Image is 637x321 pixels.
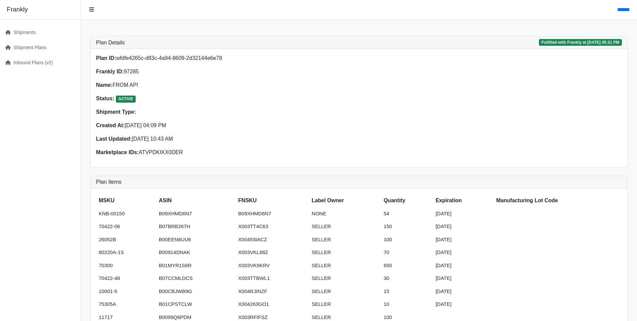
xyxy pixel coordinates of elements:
[96,54,355,62] p: wfdfe4265c-d83c-4a94-8609-2d32144e6e78
[235,233,309,246] td: X00493IACZ
[116,96,136,102] span: ACTIVE
[156,194,235,207] th: ASIN
[156,246,235,259] td: B00914DNAK
[96,68,355,76] p: 97285
[309,285,381,298] td: SELLER
[539,39,622,46] span: Fulfilled with Frankly at [DATE] 05:21 PM
[381,233,433,246] td: 100
[381,259,433,272] td: 650
[433,246,493,259] td: [DATE]
[235,272,309,285] td: X003TTBWL1
[96,122,125,128] strong: Created At:
[96,148,355,156] p: ATVPDKIKX0DER
[235,220,309,233] td: X003TT4C63
[96,246,156,259] td: 80220A-1S
[235,207,309,220] td: B09XHMD6N7
[156,285,235,298] td: B00CBJWB9G
[96,55,116,61] strong: Plan ID:
[433,220,493,233] td: [DATE]
[433,285,493,298] td: [DATE]
[96,194,156,207] th: MSKU
[381,285,433,298] td: 15
[156,272,235,285] td: B07CCMLDCS
[96,259,156,272] td: 70300
[309,272,381,285] td: SELLER
[235,246,309,259] td: X003VKL88Z
[96,272,156,285] td: 70422-48
[433,298,493,311] td: [DATE]
[96,179,622,185] h3: Plan Items
[96,220,156,233] td: 70422-06
[96,96,114,101] strong: Status:
[235,298,309,311] td: X004263GO1
[235,194,309,207] th: FNSKU
[309,220,381,233] td: SELLER
[309,207,381,220] td: NONE
[433,194,493,207] th: Expiration
[96,135,355,143] p: [DATE] 10:43 AM
[309,233,381,246] td: SELLER
[235,285,309,298] td: X004RJINZF
[433,272,493,285] td: [DATE]
[309,298,381,311] td: SELLER
[96,39,125,46] h3: Plan Details
[381,194,433,207] th: Quantity
[96,121,355,130] p: [DATE] 04:09 PM
[156,298,235,311] td: B01CPSTCLW
[433,233,493,246] td: [DATE]
[96,285,156,298] td: 10001-5
[96,82,112,88] strong: Name:
[156,207,235,220] td: B09XHMD6N7
[235,259,309,272] td: X003VK9KRV
[156,220,235,233] td: B07BRB267H
[381,207,433,220] td: 54
[96,136,132,142] strong: Last Updated:
[381,246,433,259] td: 70
[381,298,433,311] td: 10
[381,272,433,285] td: 30
[96,81,355,89] p: FROM API
[96,233,156,246] td: 26052B
[156,233,235,246] td: B00EEN8UU6
[309,194,381,207] th: Label Owner
[96,109,136,115] strong: Shipment Type:
[309,246,381,259] td: SELLER
[156,259,235,272] td: B01MYR1S8R
[96,149,139,155] strong: Marketplace IDs:
[433,207,493,220] td: [DATE]
[96,69,124,74] strong: Frankly ID:
[96,298,156,311] td: 75305A
[381,220,433,233] td: 150
[96,207,156,220] td: KNB-00150
[433,259,493,272] td: [DATE]
[493,194,622,207] th: Manufacturing Lot Code
[309,259,381,272] td: SELLER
